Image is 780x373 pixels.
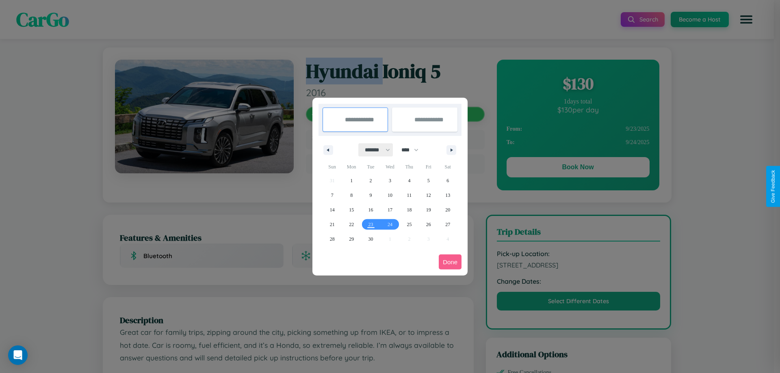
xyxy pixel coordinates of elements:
span: 21 [330,217,335,232]
span: 25 [407,217,412,232]
button: 17 [380,203,399,217]
button: 5 [419,173,438,188]
button: 3 [380,173,399,188]
button: 27 [438,217,457,232]
span: 5 [427,173,430,188]
span: 9 [370,188,372,203]
span: Tue [361,160,380,173]
span: 19 [426,203,431,217]
button: 10 [380,188,399,203]
span: 23 [368,217,373,232]
button: 2 [361,173,380,188]
div: Give Feedback [770,170,776,203]
button: 16 [361,203,380,217]
span: 12 [426,188,431,203]
button: 22 [342,217,361,232]
button: 12 [419,188,438,203]
span: Thu [400,160,419,173]
span: 26 [426,217,431,232]
span: 8 [350,188,353,203]
span: Sat [438,160,457,173]
span: 27 [445,217,450,232]
span: Wed [380,160,399,173]
span: 6 [446,173,449,188]
button: 4 [400,173,419,188]
button: 28 [323,232,342,246]
div: Open Intercom Messenger [8,345,28,365]
span: 3 [389,173,391,188]
span: 10 [388,188,392,203]
span: 18 [407,203,412,217]
span: 28 [330,232,335,246]
button: 1 [342,173,361,188]
button: 26 [419,217,438,232]
span: 22 [349,217,354,232]
span: Fri [419,160,438,173]
button: 13 [438,188,457,203]
button: 21 [323,217,342,232]
span: 11 [407,188,412,203]
button: Done [439,254,461,270]
span: 17 [388,203,392,217]
span: Sun [323,160,342,173]
button: 15 [342,203,361,217]
button: 11 [400,188,419,203]
span: 30 [368,232,373,246]
button: 8 [342,188,361,203]
span: 14 [330,203,335,217]
button: 9 [361,188,380,203]
span: 1 [350,173,353,188]
button: 24 [380,217,399,232]
span: 15 [349,203,354,217]
button: 7 [323,188,342,203]
span: 29 [349,232,354,246]
span: 4 [408,173,410,188]
button: 14 [323,203,342,217]
span: 2 [370,173,372,188]
button: 19 [419,203,438,217]
button: 29 [342,232,361,246]
span: 16 [368,203,373,217]
span: 20 [445,203,450,217]
button: 23 [361,217,380,232]
span: 24 [388,217,392,232]
button: 20 [438,203,457,217]
button: 30 [361,232,380,246]
button: 25 [400,217,419,232]
button: 6 [438,173,457,188]
span: Mon [342,160,361,173]
button: 18 [400,203,419,217]
span: 13 [445,188,450,203]
span: 7 [331,188,334,203]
